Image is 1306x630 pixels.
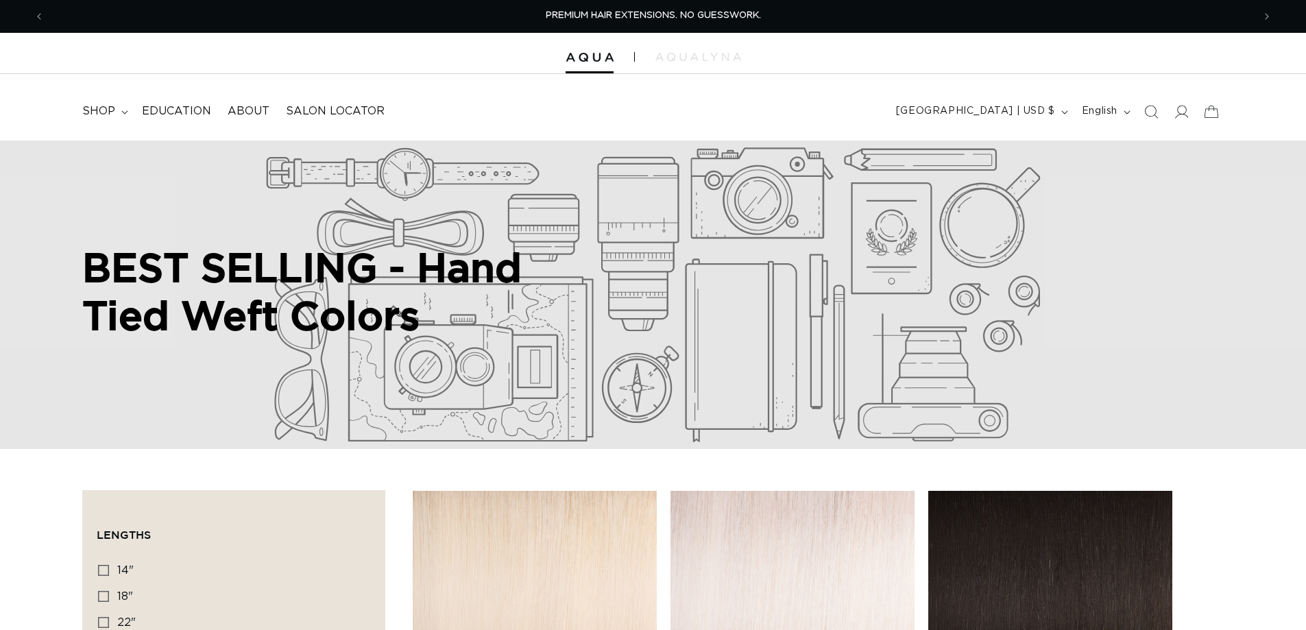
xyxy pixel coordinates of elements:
a: Education [134,96,219,127]
button: Next announcement [1252,3,1282,29]
span: 14" [117,565,134,576]
summary: Lengths (0 selected) [97,505,371,554]
span: shop [82,104,115,119]
span: Salon Locator [286,104,385,119]
span: 22" [117,617,136,628]
summary: Search [1136,97,1166,127]
button: English [1074,99,1136,125]
button: [GEOGRAPHIC_DATA] | USD $ [888,99,1074,125]
span: About [228,104,269,119]
button: Previous announcement [24,3,54,29]
img: aqualyna.com [655,53,741,61]
img: Aqua Hair Extensions [566,53,614,62]
summary: shop [74,96,134,127]
span: [GEOGRAPHIC_DATA] | USD $ [896,104,1055,119]
h2: BEST SELLING - Hand Tied Weft Colors [82,243,603,339]
span: 18" [117,591,133,602]
span: Lengths [97,529,151,541]
a: About [219,96,278,127]
span: PREMIUM HAIR EXTENSIONS. NO GUESSWORK. [546,11,761,20]
span: Education [142,104,211,119]
a: Salon Locator [278,96,393,127]
span: English [1082,104,1117,119]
